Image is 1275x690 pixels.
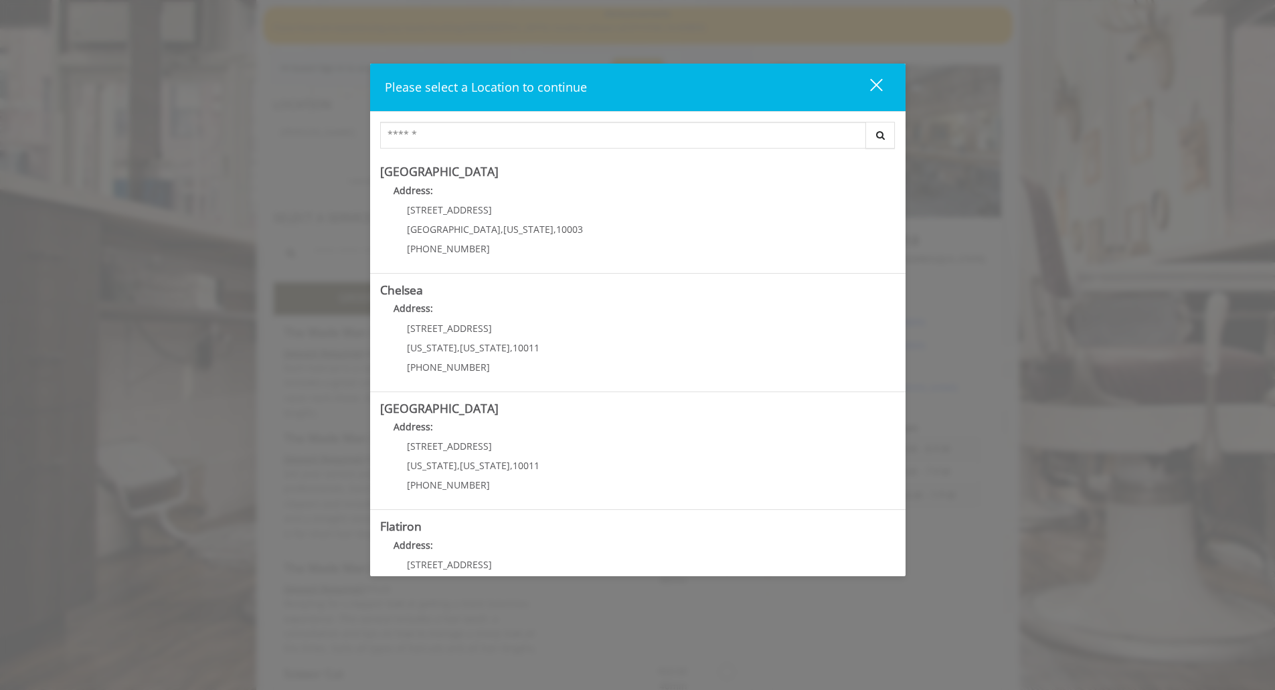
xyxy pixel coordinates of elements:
input: Search Center [380,122,866,149]
b: [GEOGRAPHIC_DATA] [380,163,499,179]
span: , [501,223,503,236]
span: [US_STATE] [460,341,510,354]
b: [GEOGRAPHIC_DATA] [380,400,499,416]
div: Center Select [380,122,896,155]
span: 10011 [513,459,539,472]
span: [STREET_ADDRESS] [407,322,492,335]
span: [STREET_ADDRESS] [407,203,492,216]
span: 10011 [513,341,539,354]
span: , [457,341,460,354]
span: , [510,459,513,472]
b: Address: [394,539,433,551]
b: Address: [394,420,433,433]
b: Flatiron [380,518,422,534]
span: , [510,341,513,354]
span: , [554,223,556,236]
span: [PHONE_NUMBER] [407,361,490,373]
span: [US_STATE] [407,341,457,354]
span: [US_STATE] [503,223,554,236]
span: [PHONE_NUMBER] [407,242,490,255]
span: 10003 [556,223,583,236]
i: Search button [873,131,888,140]
span: [US_STATE] [460,459,510,472]
span: Please select a Location to continue [385,79,587,95]
b: Address: [394,302,433,315]
b: Chelsea [380,282,423,298]
span: [GEOGRAPHIC_DATA] [407,223,501,236]
b: Address: [394,184,433,197]
span: [PHONE_NUMBER] [407,479,490,491]
span: [STREET_ADDRESS] [407,440,492,452]
button: close dialog [845,74,891,101]
span: [US_STATE] [407,459,457,472]
span: , [457,459,460,472]
div: close dialog [855,78,881,98]
span: [STREET_ADDRESS] [407,558,492,571]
